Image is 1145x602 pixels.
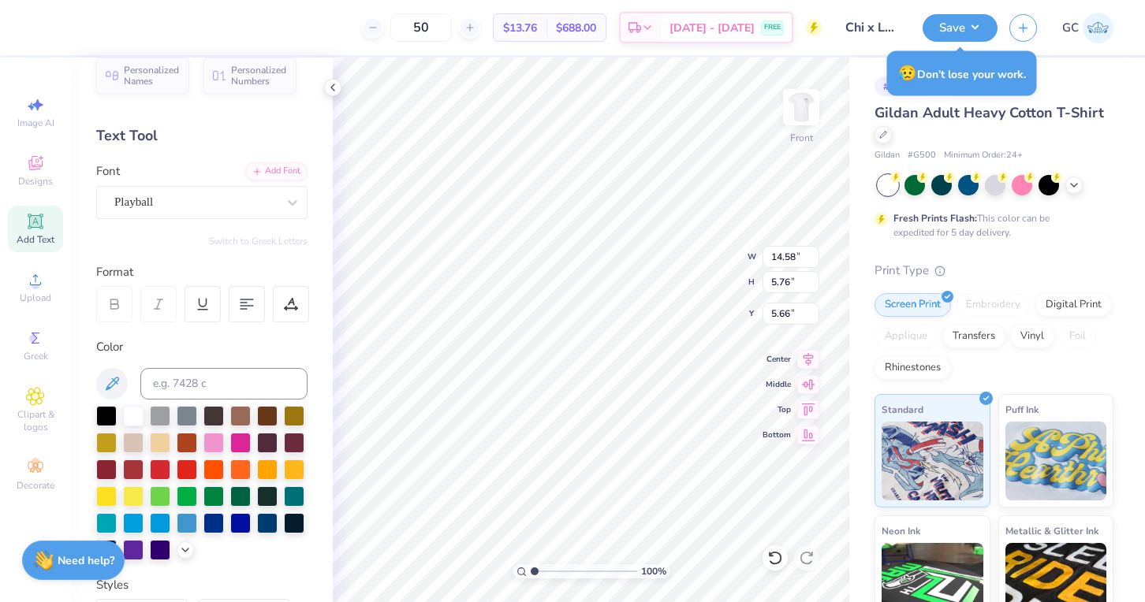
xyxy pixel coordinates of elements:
img: Standard [882,422,983,500]
div: Foil [1059,325,1096,348]
strong: Fresh Prints Flash: [893,212,977,225]
div: This color can be expedited for 5 day delivery. [893,211,1087,240]
span: Upload [20,292,51,304]
span: Minimum Order: 24 + [944,149,1023,162]
div: Digital Print [1035,293,1112,317]
button: Switch to Greek Letters [209,235,308,247]
div: Text Tool [96,125,308,147]
img: Front [785,91,817,123]
span: FREE [764,22,781,33]
span: Metallic & Glitter Ink [1005,522,1098,539]
button: Save [923,14,998,42]
span: Gildan Adult Heavy Cotton T-Shirt [875,103,1104,122]
div: Transfers [942,325,1005,348]
span: Top [763,404,791,415]
span: Clipart & logos [8,408,63,433]
span: $13.76 [503,20,537,36]
span: Standard [882,401,923,418]
div: Vinyl [1010,325,1054,348]
div: Screen Print [875,293,951,317]
strong: Need help? [58,553,114,568]
label: Font [96,162,120,180]
span: Gildan [875,149,900,162]
span: Center [763,354,791,365]
span: Image AI [17,117,54,129]
span: Decorate [17,479,54,492]
span: 100 % [641,564,666,578]
span: Greek [24,350,48,362]
span: GC [1062,19,1079,37]
div: Rhinestones [875,356,951,380]
span: Designs [18,175,53,188]
input: – – [390,13,452,42]
input: Untitled Design [834,12,911,43]
img: Gracyn Cantrell [1083,13,1113,43]
span: 😥 [898,63,917,84]
img: Puff Ink [1005,422,1107,500]
div: Styles [96,576,308,594]
input: e.g. 7428 c [140,368,308,399]
div: Color [96,338,308,356]
span: Personalized Numbers [231,65,287,87]
span: $688.00 [556,20,596,36]
div: Don’t lose your work. [887,51,1037,96]
div: Embroidery [956,293,1031,317]
span: Neon Ink [882,522,920,539]
a: GC [1062,13,1113,43]
span: Bottom [763,429,791,440]
span: [DATE] - [DATE] [669,20,755,36]
div: Add Font [245,162,308,180]
span: Middle [763,379,791,390]
div: # 512178A [875,76,938,96]
span: Personalized Names [124,65,180,87]
div: Applique [875,325,938,348]
span: Add Text [17,233,54,246]
span: Puff Ink [1005,401,1039,418]
div: Front [790,131,813,145]
div: Print Type [875,262,1113,280]
div: Format [96,263,309,281]
span: # G500 [908,149,936,162]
